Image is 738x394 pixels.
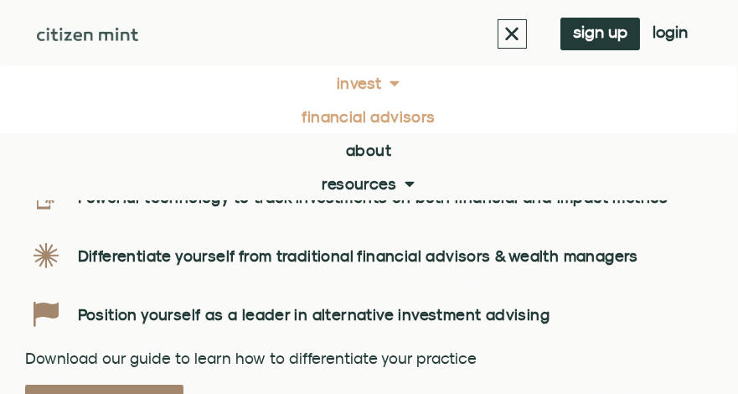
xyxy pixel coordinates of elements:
[78,189,704,205] h2: Powerful technology to track investments on both financial and impact metrics
[25,348,713,369] p: Download our guide to learn how to differentiate your practice
[560,18,640,50] a: sign up
[653,26,688,38] span: login
[78,306,704,323] h2: Position yourself as a leader in alternative investment advising
[78,247,704,264] h2: Differentiate yourself from traditional financial advisors & wealth managers
[498,19,527,49] div: Menu Toggle
[640,18,700,50] a: login
[37,28,138,41] img: Citizen Mint
[573,26,627,38] span: sign up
